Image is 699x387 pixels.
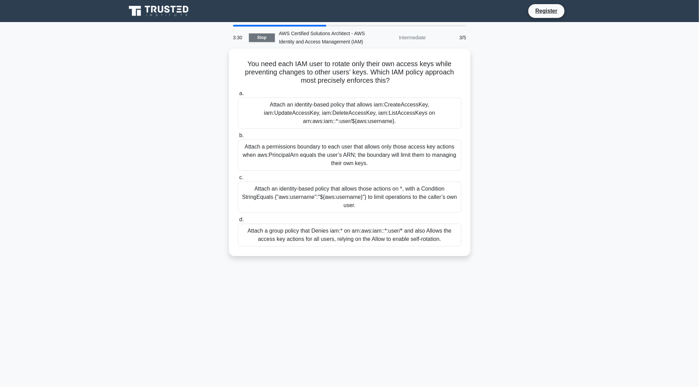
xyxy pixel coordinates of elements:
[275,27,370,49] div: AWS Certified Solutions Architect - AWS Identity and Access Management (IAM)
[239,90,244,96] span: a.
[531,7,561,15] a: Register
[238,182,461,213] div: Attach an identity-based policy that allows those actions on *, with a Condition StringEquals {"a...
[430,31,470,44] div: 3/5
[239,216,244,222] span: d.
[238,140,461,171] div: Attach a permissions boundary to each user that allows only those access key actions when aws:Pri...
[229,31,249,44] div: 3:30
[249,33,275,42] a: Stop
[370,31,430,44] div: Intermediate
[238,224,461,246] div: Attach a group policy that Denies iam:* on arn:aws:iam::*:user/* and also Allows the access key a...
[238,98,461,129] div: Attach an identity-based policy that allows iam:CreateAccessKey, iam:UpdateAccessKey, iam:DeleteA...
[237,60,462,85] h5: You need each IAM user to rotate only their own access keys while preventing changes to other use...
[239,174,243,180] span: c.
[239,132,244,138] span: b.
